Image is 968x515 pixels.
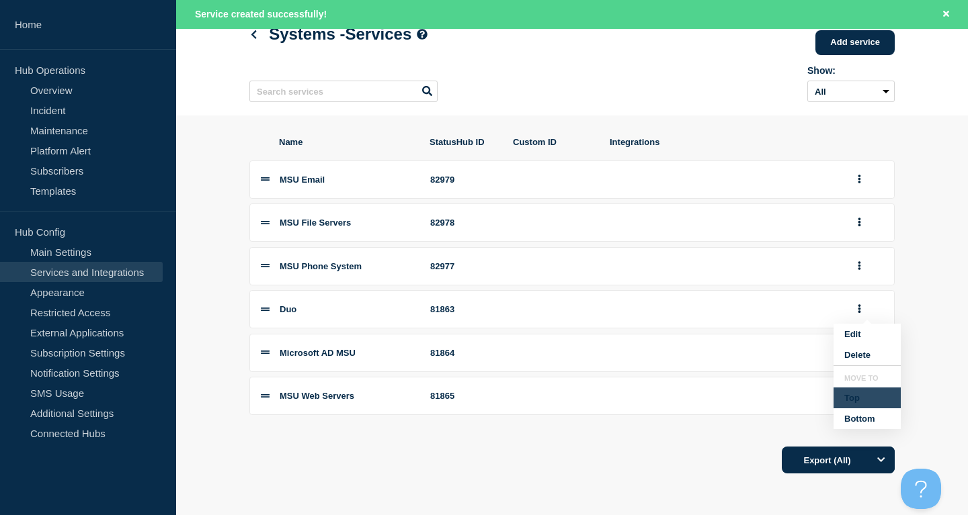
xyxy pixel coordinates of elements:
[430,218,497,228] div: 82978
[834,324,901,344] button: Edit
[280,304,296,314] span: Duo
[834,374,901,387] li: Move to
[280,261,362,271] span: MSU Phone System
[430,391,497,401] div: 81865
[249,81,438,102] input: Search services
[610,137,836,147] span: Integrations
[430,175,497,185] div: 82979
[280,348,356,358] span: Microsoft AD MSU
[834,408,901,429] button: Bottom
[851,212,868,233] button: group actions
[195,9,327,19] span: Service created successfully!
[938,7,955,22] button: Close banner
[901,469,941,509] iframe: Help Scout Beacon - Open
[430,137,497,147] span: StatusHub ID
[280,391,354,401] span: MSU Web Servers
[513,137,594,147] span: Custom ID
[807,81,895,102] select: Archived
[430,348,497,358] div: 81864
[430,261,497,271] div: 82977
[280,175,325,185] span: MSU Email
[868,447,895,473] button: Options
[430,304,497,314] div: 81863
[834,387,901,408] button: Top
[851,299,868,320] button: group actions
[851,256,868,277] button: group actions
[280,218,351,228] span: MSU File Servers
[279,137,413,147] span: Name
[807,65,895,76] div: Show:
[834,344,901,365] button: Delete
[851,169,868,190] button: group actions
[782,447,895,473] button: Export (All)
[815,30,895,55] a: Add service
[249,25,428,44] h1: Systems - Services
